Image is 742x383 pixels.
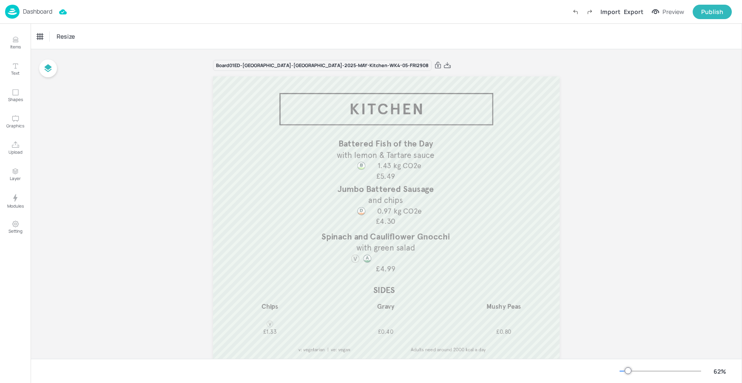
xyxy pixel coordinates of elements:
[5,5,20,19] img: logo-86c26b7e.jpg
[662,7,684,17] div: Preview
[376,217,395,226] span: £4.30
[693,5,732,19] button: Publish
[356,243,415,253] span: with green salad
[55,32,77,41] span: Resize
[377,206,422,216] span: 0.97 kg CO2e
[496,328,511,335] span: £0.80
[213,60,432,71] div: Board 01ED-[GEOGRAPHIC_DATA]-[GEOGRAPHIC_DATA]-2025-MAY-Kitchen-WK4-05-FRI2908
[262,302,279,310] span: Chips
[701,7,723,17] div: Publish
[568,5,583,19] label: Undo (Ctrl + Z)
[378,161,422,171] span: 1.43 kg CO2e
[600,7,620,16] div: Import
[486,302,521,310] span: Mushy Peas
[373,285,395,296] span: SIDES
[23,8,52,14] p: Dashboard
[710,367,730,376] div: 62 %
[338,138,433,149] span: Battered Fish of the Day
[624,7,643,16] div: Export
[368,195,403,205] span: and chips
[377,302,395,310] span: Gravy
[378,328,393,335] span: £0.40
[647,6,689,18] button: Preview
[263,328,277,335] span: £1.33
[321,231,449,242] span: Spinach and Cauliflower Gnocchi
[337,150,434,160] span: with lemon & Tartare sauce
[376,172,395,181] span: £5.49
[376,265,395,274] span: £4.99
[337,184,434,194] span: Jumbo Battered Sausage
[583,5,597,19] label: Redo (Ctrl + Y)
